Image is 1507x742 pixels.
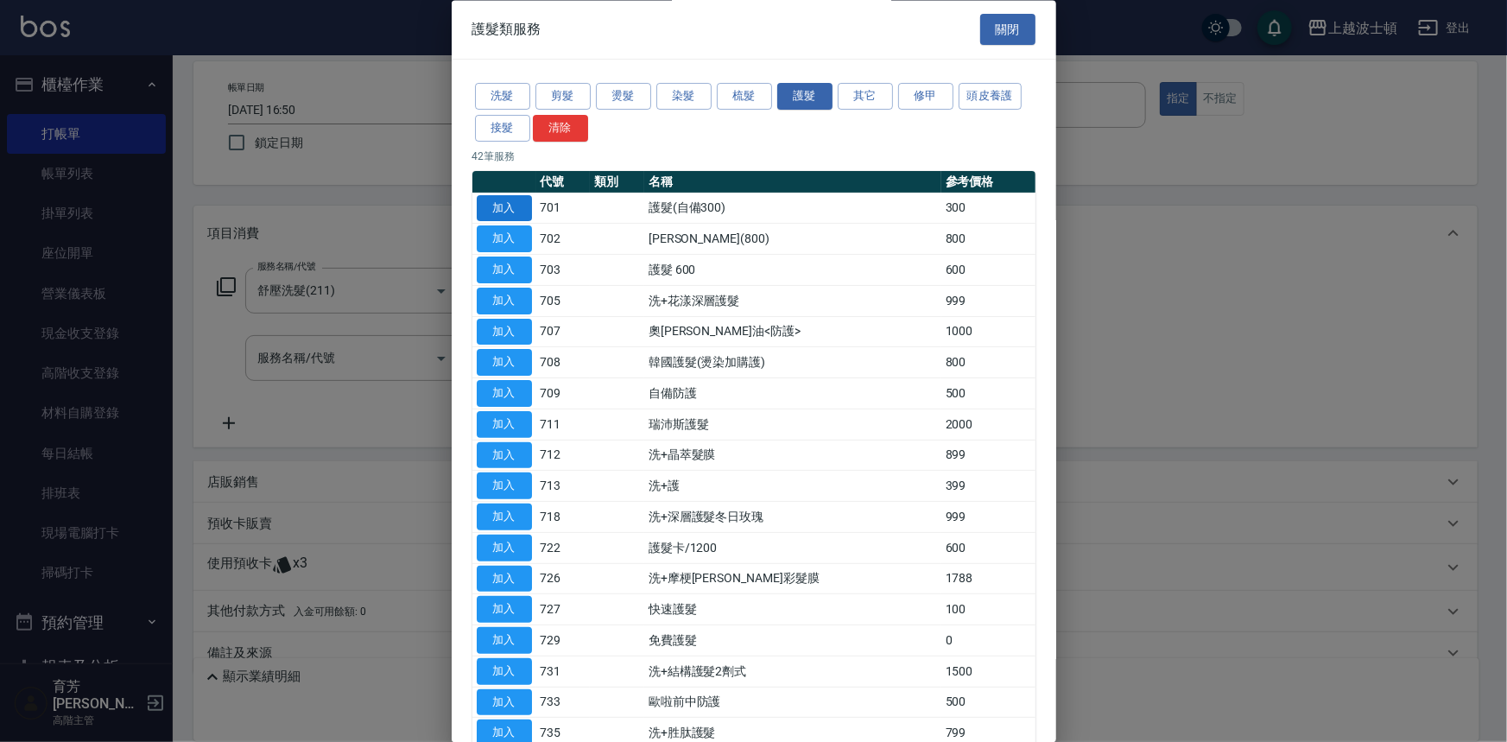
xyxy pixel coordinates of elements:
button: 加入 [477,504,532,531]
button: 剪髮 [535,84,591,111]
td: 722 [536,533,591,564]
button: 加入 [477,473,532,500]
button: 加入 [477,658,532,685]
th: 代號 [536,171,591,193]
button: 加入 [477,381,532,408]
td: 500 [941,688,1035,719]
button: 加入 [477,195,532,222]
button: 其它 [838,84,893,111]
td: 999 [941,502,1035,533]
td: 718 [536,502,591,533]
td: 729 [536,625,591,656]
button: 加入 [477,535,532,561]
button: 加入 [477,288,532,314]
td: 701 [536,193,591,225]
td: 洗+花漾深層護髮 [644,286,941,317]
td: 713 [536,471,591,502]
button: 修甲 [898,84,953,111]
button: 加入 [477,566,532,593]
td: 護髮(自備300) [644,193,941,225]
button: 梳髮 [717,84,772,111]
td: 洗+深層護髮冬日玫瑰 [644,502,941,533]
button: 燙髮 [596,84,651,111]
td: 727 [536,594,591,625]
td: 600 [941,255,1035,286]
td: 100 [941,594,1035,625]
td: 707 [536,317,591,348]
th: 類別 [590,171,644,193]
td: 733 [536,688,591,719]
td: 999 [941,286,1035,317]
td: 899 [941,441,1035,472]
td: 705 [536,286,591,317]
td: 歐啦前中防護 [644,688,941,719]
td: 600 [941,533,1035,564]
td: 300 [941,193,1035,225]
td: 1788 [941,564,1035,595]
button: 染髮 [656,84,712,111]
button: 加入 [477,226,532,253]
td: 712 [536,441,591,472]
button: 加入 [477,257,532,284]
td: 洗+結構護髮2劑式 [644,656,941,688]
span: 護髮類服務 [472,21,541,38]
button: 加入 [477,411,532,438]
td: 韓國護髮(燙染加購護) [644,347,941,378]
td: 703 [536,255,591,286]
td: 731 [536,656,591,688]
td: 1000 [941,317,1035,348]
button: 加入 [477,442,532,469]
button: 清除 [533,115,588,142]
td: 800 [941,224,1035,255]
button: 洗髮 [475,84,530,111]
button: 加入 [477,689,532,716]
td: 奧[PERSON_NAME]油<防護> [644,317,941,348]
td: 711 [536,409,591,441]
button: 護髮 [777,84,833,111]
td: 2000 [941,409,1035,441]
button: 加入 [477,319,532,346]
td: 洗+護 [644,471,941,502]
td: 洗+晶萃髮膜 [644,441,941,472]
td: 免費護髮 [644,625,941,656]
button: 關閉 [980,14,1035,46]
td: 護髮 600 [644,255,941,286]
button: 加入 [477,597,532,624]
td: 洗+摩梗[PERSON_NAME]彩髮膜 [644,564,941,595]
button: 接髮 [475,115,530,142]
p: 42 筆服務 [472,149,1035,164]
td: 500 [941,378,1035,409]
button: 加入 [477,350,532,377]
th: 參考價格 [941,171,1035,193]
td: [PERSON_NAME](800) [644,224,941,255]
td: 0 [941,625,1035,656]
td: 800 [941,347,1035,378]
td: 399 [941,471,1035,502]
td: 709 [536,378,591,409]
button: 加入 [477,628,532,655]
th: 名稱 [644,171,941,193]
td: 護髮卡/1200 [644,533,941,564]
td: 自備防護 [644,378,941,409]
td: 702 [536,224,591,255]
button: 頭皮養護 [959,84,1023,111]
td: 快速護髮 [644,594,941,625]
td: 726 [536,564,591,595]
td: 708 [536,347,591,378]
td: 瑞沛斯護髮 [644,409,941,441]
td: 1500 [941,656,1035,688]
